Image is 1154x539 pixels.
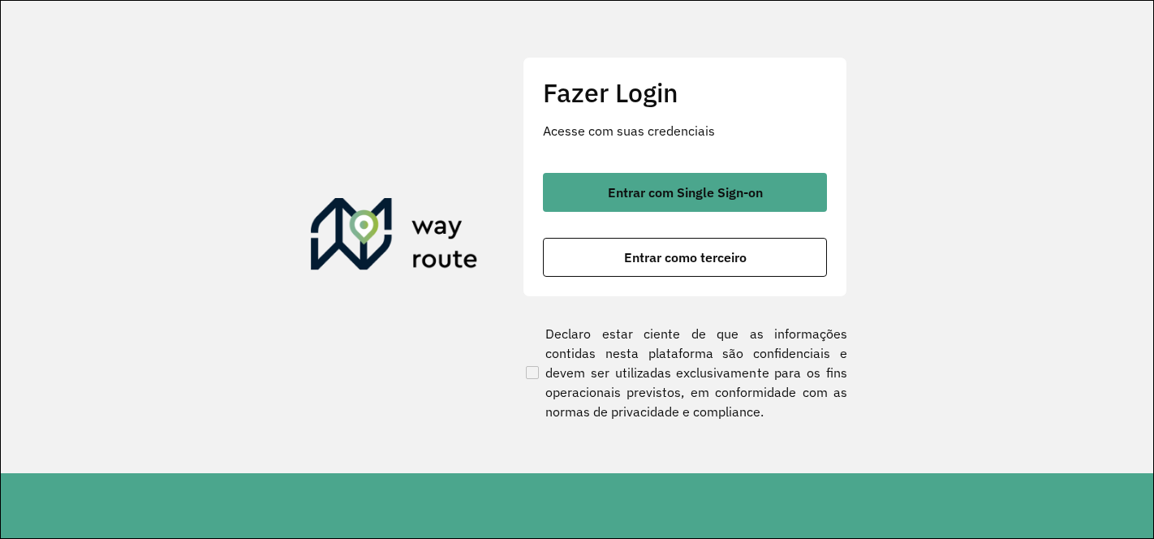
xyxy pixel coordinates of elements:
[543,77,827,108] h2: Fazer Login
[624,251,747,264] span: Entrar como terceiro
[543,173,827,212] button: button
[543,121,827,140] p: Acesse com suas credenciais
[311,198,478,276] img: Roteirizador AmbevTech
[523,324,847,421] label: Declaro estar ciente de que as informações contidas nesta plataforma são confidenciais e devem se...
[608,186,763,199] span: Entrar com Single Sign-on
[543,238,827,277] button: button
